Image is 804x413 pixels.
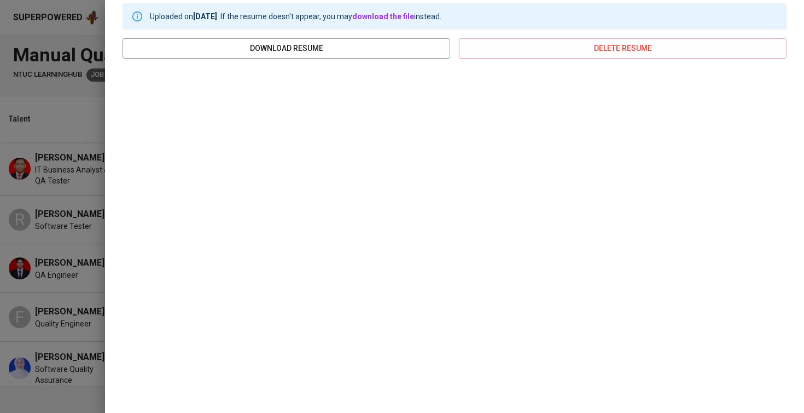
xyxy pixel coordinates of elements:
button: delete resume [459,38,786,59]
span: delete resume [468,42,778,55]
a: download the file [352,12,414,21]
iframe: Renaldi Saputra [123,67,786,396]
button: download resume [123,38,450,59]
div: Uploaded on . If the resume doesn't appear, you may instead. [150,7,441,26]
span: download resume [131,42,441,55]
b: [DATE] [193,12,217,21]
